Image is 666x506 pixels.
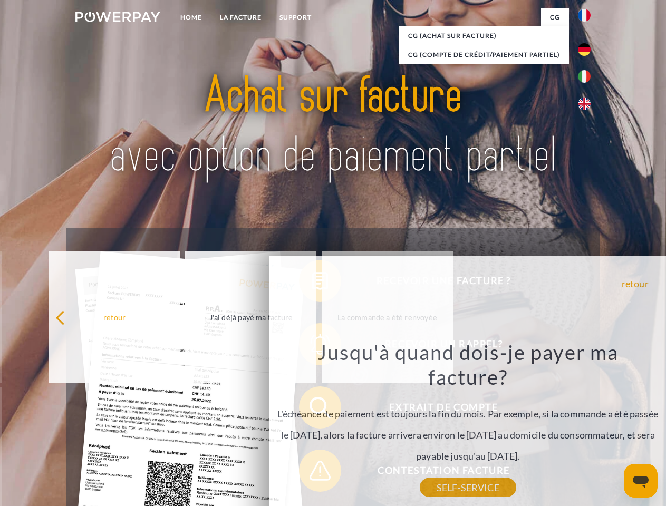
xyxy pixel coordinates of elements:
[420,478,516,497] a: SELF-SERVICE
[275,339,660,390] h3: Jusqu'à quand dois-je payer ma facture?
[101,51,565,202] img: title-powerpay_fr.svg
[399,26,569,45] a: CG (achat sur facture)
[578,43,591,56] img: de
[211,8,271,27] a: LA FACTURE
[171,8,211,27] a: Home
[399,45,569,64] a: CG (Compte de crédit/paiement partiel)
[191,310,310,324] div: J'ai déjà payé ma facture
[578,70,591,83] img: it
[541,8,569,27] a: CG
[624,464,658,498] iframe: Bouton de lancement de la fenêtre de messagerie
[55,310,174,324] div: retour
[578,98,591,110] img: en
[271,8,321,27] a: Support
[275,339,660,488] div: L'échéance de paiement est toujours la fin du mois. Par exemple, si la commande a été passée le [...
[578,9,591,22] img: fr
[622,279,649,288] a: retour
[75,12,160,22] img: logo-powerpay-white.svg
